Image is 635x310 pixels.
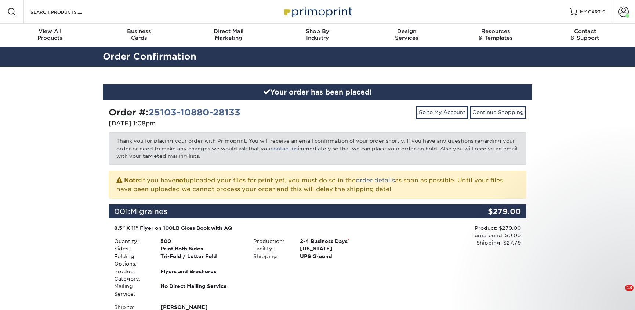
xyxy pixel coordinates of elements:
[540,28,629,35] span: Contact
[97,50,538,64] h2: Order Confirmation
[155,238,248,245] div: 500
[6,28,95,35] span: View All
[30,7,101,16] input: SEARCH PRODUCTS.....
[273,28,362,41] div: Industry
[109,132,526,164] p: Thank you for placing your order with Primoprint. You will receive an email confirmation of your ...
[184,28,273,35] span: Direct Mail
[540,24,629,47] a: Contact& Support
[184,24,273,47] a: Direct MailMarketing
[109,204,457,218] div: 001:
[580,9,601,15] span: MY CART
[155,245,248,252] div: Print Both Sides
[109,268,155,283] div: Product Category:
[248,245,294,252] div: Facility:
[95,28,184,41] div: Cards
[109,238,155,245] div: Quantity:
[362,24,451,47] a: DesignServices
[387,224,521,247] div: Product: $279.00 Turnaround: $0.00 Shipping: $27.79
[281,4,354,19] img: Primoprint
[109,282,155,297] div: Mailing Service:
[95,28,184,35] span: Business
[130,207,168,216] span: Migraines
[6,28,95,41] div: Products
[416,106,468,118] a: Go to My Account
[155,282,248,297] div: No Direct Mailing Service
[248,253,294,260] div: Shipping:
[109,245,155,252] div: Sides:
[95,24,184,47] a: BusinessCards
[116,175,519,194] p: If you have uploaded your files for print yet, you must do so in the as soon as possible. Until y...
[103,84,532,100] div: Your order has been placed!
[248,238,294,245] div: Production:
[109,253,155,268] div: Folding Options:
[273,28,362,35] span: Shop By
[155,268,248,283] div: Flyers and Brochures
[356,177,395,184] a: order details
[271,146,298,152] a: contact us
[602,9,606,14] span: 0
[109,119,312,128] p: [DATE] 1:08pm
[184,28,273,41] div: Marketing
[470,106,526,118] a: Continue Shopping
[362,28,451,35] span: Design
[362,28,451,41] div: Services
[294,238,387,245] div: 2-4 Business Days
[457,204,526,218] div: $279.00
[148,107,240,118] a: 25103-10880-28133
[610,285,628,303] iframe: Intercom live chat
[294,253,387,260] div: UPS Ground
[155,253,248,268] div: Tri-Fold / Letter Fold
[124,177,141,184] strong: Note:
[625,285,634,291] span: 13
[540,28,629,41] div: & Support
[451,28,540,35] span: Resources
[273,24,362,47] a: Shop ByIndustry
[6,24,95,47] a: View AllProducts
[114,224,382,232] div: 8.5" X 11" Flyer on 100LB Gloss Book with AQ
[175,177,186,184] b: not
[294,245,387,252] div: [US_STATE]
[109,107,240,118] strong: Order #:
[451,24,540,47] a: Resources& Templates
[451,28,540,41] div: & Templates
